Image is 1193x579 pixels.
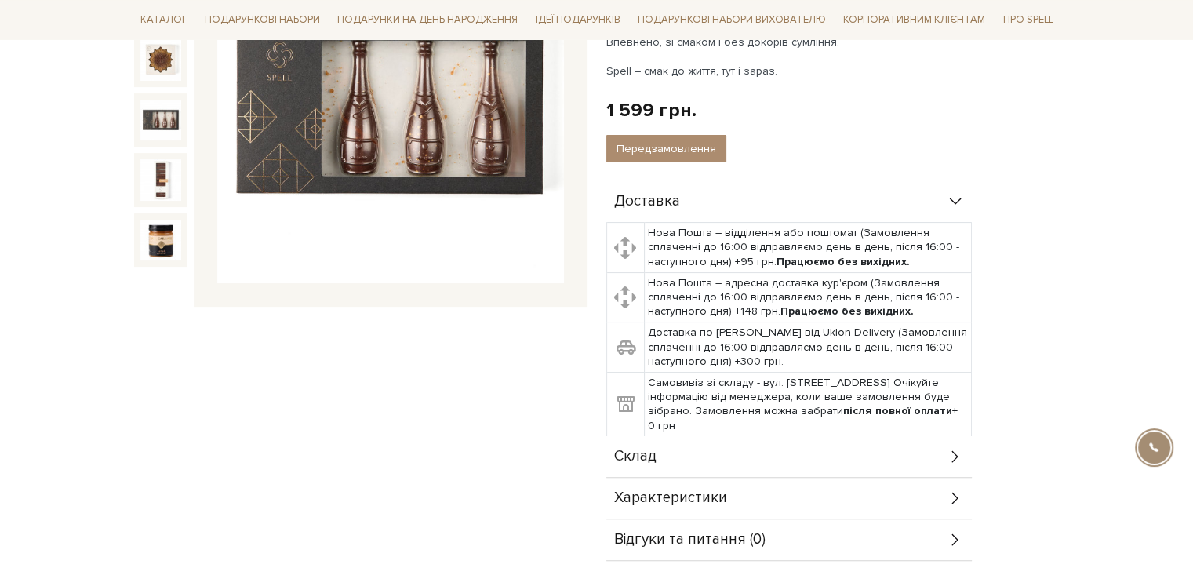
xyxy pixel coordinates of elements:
img: Подарунок Збирач посмішок [140,39,181,80]
a: Подарункові набори [198,8,326,32]
span: Склад [614,450,657,464]
img: Подарунок Збирач посмішок [140,220,181,260]
a: Каталог [134,8,194,32]
button: Передзамовлення [606,135,726,162]
a: Про Spell [996,8,1059,32]
span: Характеристики [614,491,727,505]
img: Подарунок Збирач посмішок [140,159,181,200]
p: Spell – смак до життя, тут і зараз. [606,63,974,79]
b: Працюємо без вихідних. [780,304,914,318]
a: Ідеї подарунків [529,8,626,32]
span: Відгуки та питання (0) [614,533,766,547]
a: Подарунки на День народження [331,8,524,32]
img: Подарунок Збирач посмішок [140,100,181,140]
td: Нова Пошта – адресна доставка кур'єром (Замовлення сплаченні до 16:00 відправляємо день в день, п... [644,272,971,322]
b: після повної оплати [843,404,952,417]
a: Корпоративним клієнтам [837,6,991,33]
div: 1 599 грн. [606,98,697,122]
td: Нова Пошта – відділення або поштомат (Замовлення сплаченні до 16:00 відправляємо день в день, піс... [644,223,971,273]
td: Самовивіз зі складу - вул. [STREET_ADDRESS] Очікуйте інформацію від менеджера, коли ваше замовлен... [644,373,971,437]
td: Доставка по [PERSON_NAME] від Uklon Delivery (Замовлення сплаченні до 16:00 відправляємо день в д... [644,322,971,373]
span: Доставка [614,195,680,209]
a: Подарункові набори вихователю [631,6,832,33]
b: Працюємо без вихідних. [777,255,910,268]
